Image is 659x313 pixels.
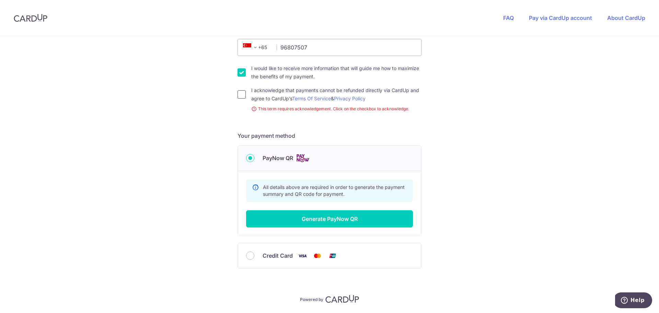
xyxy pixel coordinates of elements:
[263,154,293,162] span: PayNow QR
[241,43,272,52] span: +65
[296,251,309,260] img: Visa
[246,154,413,163] div: PayNow QR Cards logo
[615,292,652,310] iframe: Opens a widget where you can find more information
[503,14,514,21] a: FAQ
[326,251,339,260] img: Union Pay
[311,251,324,260] img: Mastercard
[14,14,47,22] img: CardUp
[251,86,421,103] label: I acknowledge that payments cannot be refunded directly via CardUp and agree to CardUp’s &
[607,14,645,21] a: About CardUp
[246,251,413,260] div: Credit Card Visa Mastercard Union Pay
[325,295,359,303] img: CardUp
[251,105,421,112] small: This term requires acknowledgement. Click on the checkbox to acknowledge.
[300,295,323,302] p: Powered by
[334,96,366,101] a: Privacy Policy
[246,210,413,227] button: Generate PayNow QR
[529,14,592,21] a: Pay via CardUp account
[243,43,259,52] span: +65
[296,154,310,163] img: Cards logo
[263,251,293,260] span: Credit Card
[263,184,405,197] span: All details above are required in order to generate the payment summary and QR code for payment.
[251,64,421,81] label: I would like to receive more information that will guide me how to maximize the benefits of my pa...
[292,96,331,101] a: Terms Of Service
[238,132,421,140] h5: Your payment method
